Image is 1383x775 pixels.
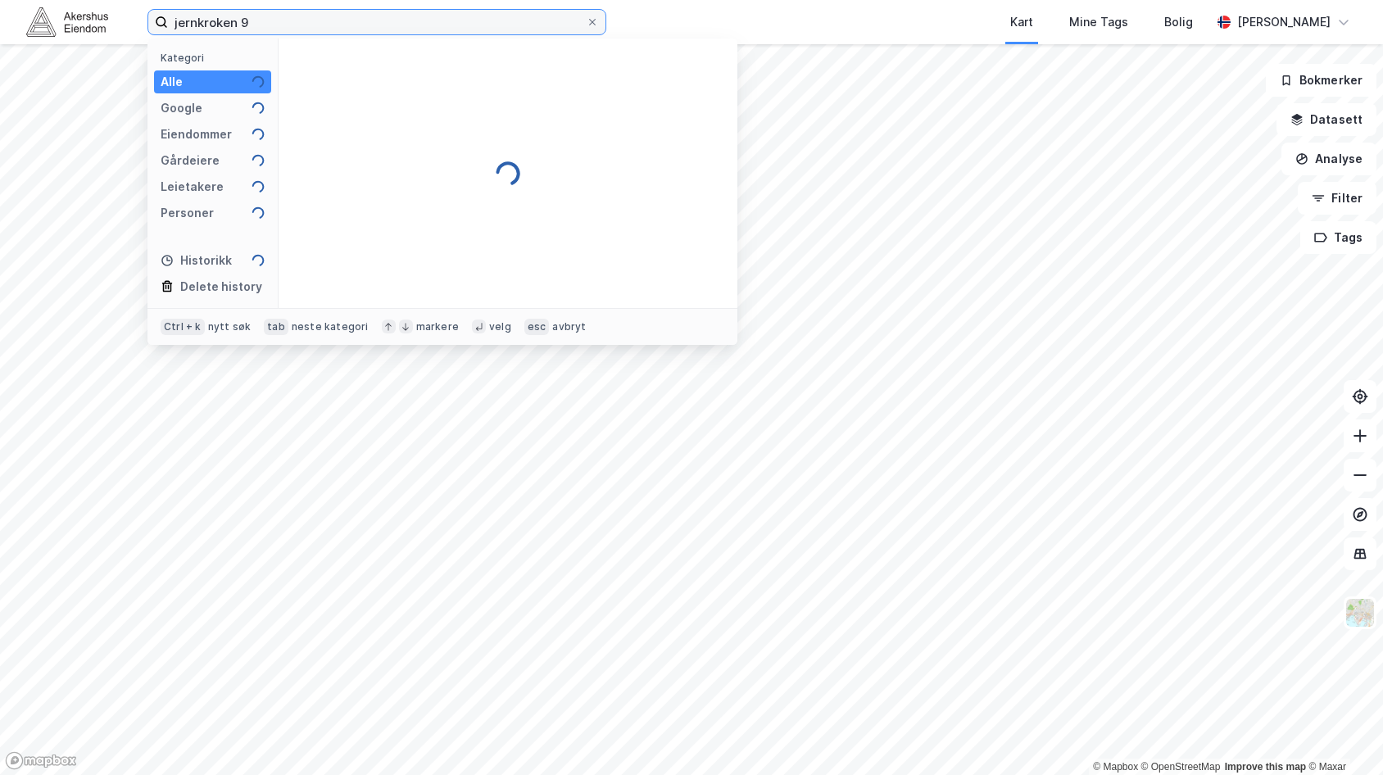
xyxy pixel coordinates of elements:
[1093,761,1138,773] a: Mapbox
[489,320,511,333] div: velg
[180,277,262,297] div: Delete history
[252,206,265,220] img: spinner.a6d8c91a73a9ac5275cf975e30b51cfb.svg
[1300,221,1376,254] button: Tags
[1344,597,1376,628] img: Z
[252,154,265,167] img: spinner.a6d8c91a73a9ac5275cf975e30b51cfb.svg
[495,161,521,187] img: spinner.a6d8c91a73a9ac5275cf975e30b51cfb.svg
[1237,12,1331,32] div: [PERSON_NAME]
[252,128,265,141] img: spinner.a6d8c91a73a9ac5275cf975e30b51cfb.svg
[1281,143,1376,175] button: Analyse
[161,72,183,92] div: Alle
[252,75,265,88] img: spinner.a6d8c91a73a9ac5275cf975e30b51cfb.svg
[161,319,205,335] div: Ctrl + k
[161,251,232,270] div: Historikk
[552,320,586,333] div: avbryt
[208,320,252,333] div: nytt søk
[292,320,369,333] div: neste kategori
[252,102,265,115] img: spinner.a6d8c91a73a9ac5275cf975e30b51cfb.svg
[1266,64,1376,97] button: Bokmerker
[1069,12,1128,32] div: Mine Tags
[161,203,214,223] div: Personer
[252,180,265,193] img: spinner.a6d8c91a73a9ac5275cf975e30b51cfb.svg
[161,151,220,170] div: Gårdeiere
[168,10,586,34] input: Søk på adresse, matrikkel, gårdeiere, leietakere eller personer
[5,751,77,770] a: Mapbox homepage
[26,7,108,36] img: akershus-eiendom-logo.9091f326c980b4bce74ccdd9f866810c.svg
[1225,761,1306,773] a: Improve this map
[1276,103,1376,136] button: Datasett
[252,254,265,267] img: spinner.a6d8c91a73a9ac5275cf975e30b51cfb.svg
[524,319,550,335] div: esc
[1298,182,1376,215] button: Filter
[161,125,232,144] div: Eiendommer
[161,98,202,118] div: Google
[1141,761,1221,773] a: OpenStreetMap
[161,177,224,197] div: Leietakere
[161,52,271,64] div: Kategori
[1301,696,1383,775] div: Kontrollprogram for chat
[416,320,459,333] div: markere
[264,319,288,335] div: tab
[1301,696,1383,775] iframe: Chat Widget
[1010,12,1033,32] div: Kart
[1164,12,1193,32] div: Bolig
